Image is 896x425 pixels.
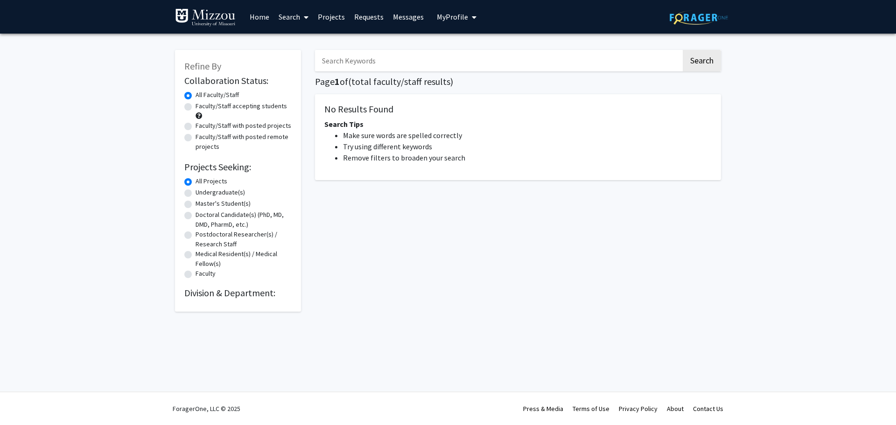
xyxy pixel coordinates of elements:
label: Medical Resident(s) / Medical Fellow(s) [196,249,292,269]
label: Faculty/Staff with posted remote projects [196,132,292,152]
span: My Profile [437,12,468,21]
h2: Division & Department: [184,287,292,299]
label: Doctoral Candidate(s) (PhD, MD, DMD, PharmD, etc.) [196,210,292,230]
a: Projects [313,0,350,33]
li: Make sure words are spelled correctly [343,130,712,141]
a: Requests [350,0,388,33]
span: Search Tips [324,119,364,129]
span: Refine By [184,60,221,72]
label: Master's Student(s) [196,199,251,209]
label: Postdoctoral Researcher(s) / Research Staff [196,230,292,249]
a: Privacy Policy [619,404,658,413]
div: ForagerOne, LLC © 2025 [173,392,240,425]
a: Terms of Use [573,404,609,413]
label: Undergraduate(s) [196,188,245,197]
label: Faculty/Staff with posted projects [196,121,291,131]
label: All Faculty/Staff [196,90,239,100]
a: Messages [388,0,428,33]
nav: Page navigation [315,189,721,211]
label: All Projects [196,176,227,186]
h2: Collaboration Status: [184,75,292,86]
img: University of Missouri Logo [175,8,236,27]
input: Search Keywords [315,50,681,71]
label: Faculty [196,269,216,279]
a: Contact Us [693,404,723,413]
h5: No Results Found [324,104,712,115]
h1: Page of ( total faculty/staff results) [315,76,721,87]
a: Search [274,0,313,33]
button: Search [683,50,721,71]
h2: Projects Seeking: [184,161,292,173]
span: 1 [335,76,340,87]
img: ForagerOne Logo [670,10,728,25]
li: Remove filters to broaden your search [343,152,712,163]
li: Try using different keywords [343,141,712,152]
a: Home [245,0,274,33]
a: About [667,404,684,413]
a: Press & Media [523,404,563,413]
label: Faculty/Staff accepting students [196,101,287,111]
